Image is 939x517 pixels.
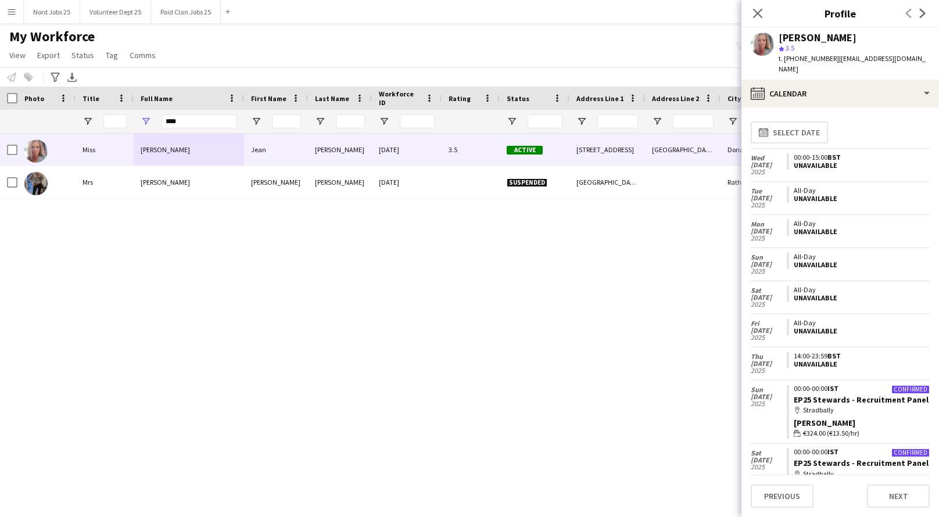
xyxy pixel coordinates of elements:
span: Address Line 2 [652,94,699,103]
div: [GEOGRAPHIC_DATA], [GEOGRAPHIC_DATA], [GEOGRAPHIC_DATA] [GEOGRAPHIC_DATA], [GEOGRAPHIC_DATA] [569,166,645,198]
div: Stradbally [794,469,930,479]
a: EP25 Stewards - Recruitment Panel [794,394,929,405]
span: Comms [130,50,156,60]
span: Tag [106,50,118,60]
button: Open Filter Menu [315,116,325,127]
div: [GEOGRAPHIC_DATA] [645,134,721,166]
span: 3.5 [786,44,794,52]
span: Status [71,50,94,60]
span: Sat [751,450,787,457]
span: Title [83,94,99,103]
span: Address Line 1 [576,94,623,103]
div: Stradbally [794,405,930,415]
div: Rathangan [721,166,790,198]
div: Donacarney [721,134,790,166]
input: Address Line 1 Filter Input [597,114,638,128]
span: Last Name [315,94,349,103]
button: Previous [751,484,813,508]
img: Jean Barry [24,139,48,163]
a: Status [67,48,99,63]
span: | [EMAIL_ADDRESS][DOMAIN_NAME] [779,54,926,73]
div: [PERSON_NAME] [308,166,372,198]
button: Open Filter Menu [83,116,93,127]
a: Export [33,48,64,63]
span: Sun [751,386,787,393]
span: 2025 [751,168,787,175]
div: Confirmed [891,385,930,394]
div: Unavailable [794,294,925,302]
app-crew-unavailable-period: All-Day [787,286,930,302]
app-crew-unavailable-period: All-Day [787,220,930,236]
span: BST [827,153,841,161]
span: [DATE] [751,195,787,202]
span: Active [507,146,543,155]
div: Unavailable [794,195,925,203]
input: First Name Filter Input [272,114,301,128]
button: Open Filter Menu [379,116,389,127]
span: 2025 [751,202,787,209]
div: Miss [76,134,134,166]
span: 2025 [751,464,787,471]
div: [PERSON_NAME] [779,33,856,43]
span: [DATE] [751,261,787,268]
app-crew-unavailable-period: 14:00-23:59 [787,352,930,368]
span: [DATE] [751,327,787,334]
div: [DATE] [372,134,442,166]
span: [DATE] [751,294,787,301]
button: Select date [751,121,828,143]
app-crew-unavailable-period: 00:00-15:00 [787,153,930,170]
span: City [727,94,741,103]
span: IST [827,447,838,456]
span: [PERSON_NAME] [141,178,190,186]
input: Address Line 2 Filter Input [673,114,714,128]
div: Unavailable [794,261,925,269]
span: My Workforce [9,28,95,45]
h3: Profile [741,6,939,21]
span: Tue [751,188,787,195]
span: Mon [751,221,787,228]
span: [DATE] [751,360,787,367]
span: Fri [751,320,787,327]
button: Open Filter Menu [727,116,738,127]
span: Suspended [507,178,547,187]
span: Sat [751,287,787,294]
span: Rating [449,94,471,103]
div: Confirmed [891,448,930,457]
span: 2025 [751,400,787,407]
span: Export [37,50,60,60]
span: Full Name [141,94,173,103]
button: Open Filter Menu [251,116,261,127]
div: [PERSON_NAME] [308,134,372,166]
div: Unavailable [794,228,925,236]
span: Photo [24,94,44,103]
a: View [5,48,30,63]
span: Workforce ID [379,89,421,107]
span: [DATE] [751,161,787,168]
app-crew-unavailable-period: All-Day [787,186,930,203]
div: Unavailable [794,327,925,335]
span: 2025 [751,301,787,308]
div: [PERSON_NAME] [794,418,930,428]
div: 00:00-00:00 [794,385,930,392]
span: €324.00 (€13.50/hr) [803,428,859,439]
input: Workforce ID Filter Input [400,114,435,128]
input: Full Name Filter Input [162,114,237,128]
span: Sun [751,254,787,261]
span: t. [PHONE_NUMBER] [779,54,839,63]
div: Unavailable [794,161,925,170]
span: [DATE] [751,228,787,235]
span: 2025 [751,268,787,275]
div: Calendar [741,80,939,107]
button: Next [867,484,930,508]
div: [STREET_ADDRESS] [569,134,645,166]
span: View [9,50,26,60]
span: Thu [751,353,787,360]
app-action-btn: Export XLSX [65,70,79,84]
a: Tag [101,48,123,63]
a: EP25 Stewards - Recruitment Panel [794,458,929,468]
span: BST [827,351,841,360]
span: 2025 [751,334,787,341]
input: Status Filter Input [528,114,562,128]
app-crew-unavailable-period: All-Day [787,253,930,269]
span: Status [507,94,529,103]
